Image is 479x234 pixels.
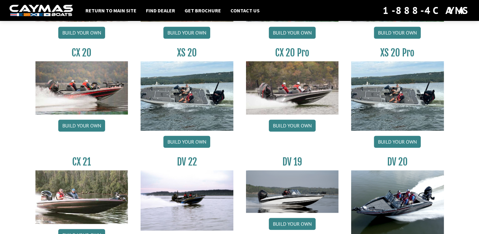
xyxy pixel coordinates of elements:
[227,6,263,15] a: Contact Us
[141,47,233,59] h3: XS 20
[351,156,444,168] h3: DV 20
[141,61,233,131] img: XS_20_resized.jpg
[35,61,128,114] img: CX-20_thumbnail.jpg
[9,5,73,16] img: white-logo-c9c8dbefe5ff5ceceb0f0178aa75bf4bb51f6bca0971e226c86eb53dfe498488.png
[246,61,339,114] img: CX-20Pro_thumbnail.jpg
[269,120,316,132] a: Build your own
[351,61,444,131] img: XS_20_resized.jpg
[82,6,140,15] a: Return to main site
[163,136,210,148] a: Build your own
[143,6,178,15] a: Find Dealer
[35,170,128,224] img: CX21_thumb.jpg
[374,136,421,148] a: Build your own
[246,170,339,213] img: dv-19-ban_from_website_for_caymas_connect.png
[269,27,316,39] a: Build your own
[163,27,210,39] a: Build your own
[269,218,316,230] a: Build your own
[351,47,444,59] h3: XS 20 Pro
[58,27,105,39] a: Build your own
[35,156,128,168] h3: CX 21
[246,156,339,168] h3: DV 19
[141,156,233,168] h3: DV 22
[374,27,421,39] a: Build your own
[141,170,233,231] img: DV22_original_motor_cropped_for_caymas_connect.jpg
[383,3,470,17] div: 1-888-4CAYMAS
[246,47,339,59] h3: CX 20 Pro
[35,47,128,59] h3: CX 20
[58,120,105,132] a: Build your own
[181,6,224,15] a: Get Brochure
